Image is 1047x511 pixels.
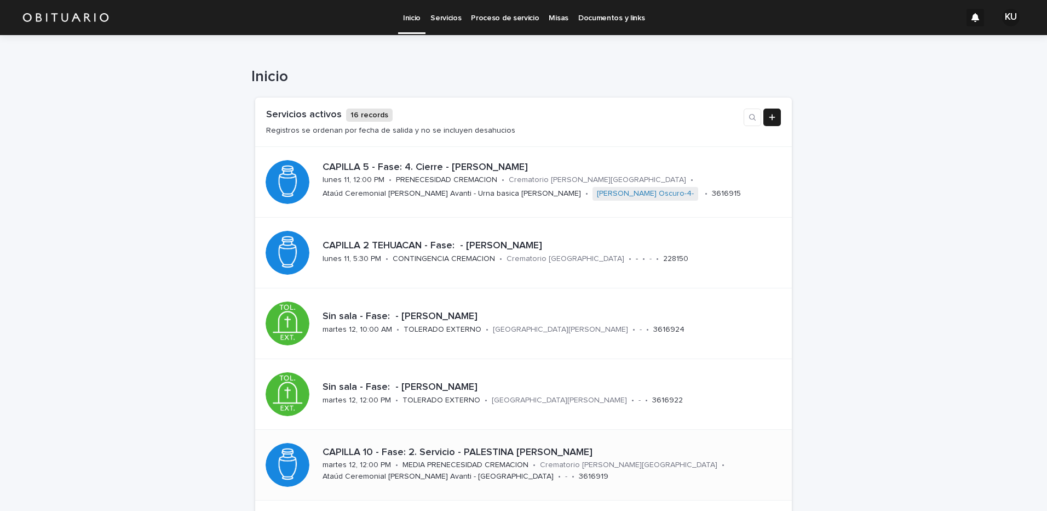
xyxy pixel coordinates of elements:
p: martes 12, 12:00 PM [323,396,391,405]
p: • [499,254,502,264]
p: - [640,325,642,334]
p: CAPILLA 2 TEHUACAN - Fase: - [PERSON_NAME] [323,240,779,252]
p: Crematorio [GEOGRAPHIC_DATA] [507,254,624,264]
p: CONTINGENCIA CREMACION [393,254,495,264]
p: • [691,175,693,185]
p: Crematorio [PERSON_NAME][GEOGRAPHIC_DATA] [540,461,717,470]
p: Crematorio [PERSON_NAME][GEOGRAPHIC_DATA] [509,175,686,185]
p: - [649,254,652,264]
p: • [558,472,561,481]
p: • [572,472,574,481]
p: • [631,396,634,405]
a: Sin sala - Fase: - [PERSON_NAME]martes 12, 10:00 AM•TOLERADO EXTERNO•[GEOGRAPHIC_DATA][PERSON_NAM... [255,288,792,359]
p: lunes 11, 12:00 PM [323,175,384,185]
p: • [629,254,631,264]
a: [PERSON_NAME] Oscuro-4- [597,189,694,198]
a: CAPILLA 2 TEHUACAN - Fase: - [PERSON_NAME]lunes 11, 5:30 PM•CONTINGENCIA CREMACION•Crematorio [GE... [255,218,792,288]
p: 3616919 [579,472,608,481]
p: • [533,461,536,470]
p: TOLERADO EXTERNO [404,325,481,334]
p: • [502,175,504,185]
p: • [632,325,635,334]
p: MEDIA PRENECESIDAD CREMACION [402,461,528,470]
p: 3616922 [652,396,683,405]
p: Sin sala - Fase: - [PERSON_NAME] [323,311,779,323]
p: • [395,396,398,405]
p: • [645,396,648,405]
p: • [395,461,398,470]
p: Ataúd Ceremonial [PERSON_NAME] Avanti - Urna basica [PERSON_NAME] [323,189,581,198]
p: • [722,461,724,470]
p: Ataúd Ceremonial [PERSON_NAME] Avanti - [GEOGRAPHIC_DATA] [323,472,554,481]
p: 3616924 [653,325,684,334]
p: - [565,472,567,481]
p: Registros se ordenan por fecha de salida y no se incluyen desahucios [266,126,515,135]
p: [GEOGRAPHIC_DATA][PERSON_NAME] [492,396,627,405]
p: • [585,189,588,198]
div: KU [1002,9,1020,26]
p: • [705,189,707,198]
a: CAPILLA 10 - Fase: 2. Servicio - PALESTINA [PERSON_NAME]martes 12, 12:00 PM•MEDIA PRENECESIDAD CR... [255,430,792,501]
p: • [485,396,487,405]
p: - [638,396,641,405]
p: Sin sala - Fase: - [PERSON_NAME] [323,382,779,394]
p: • [386,254,388,264]
p: PRENECESIDAD CREMACION [396,175,497,185]
p: • [646,325,649,334]
img: HUM7g2VNRLqGMmR9WVqf [22,7,110,29]
p: - [636,254,638,264]
p: 16 records [346,109,393,122]
p: • [486,325,488,334]
h1: Inicio [251,68,788,87]
p: martes 12, 10:00 AM [323,325,392,334]
p: • [656,254,659,264]
p: CAPILLA 5 - Fase: 4. Cierre - [PERSON_NAME] [323,162,779,174]
p: CAPILLA 10 - Fase: 2. Servicio - PALESTINA [PERSON_NAME] [323,447,779,459]
p: [GEOGRAPHIC_DATA][PERSON_NAME] [493,325,628,334]
p: 228150 [663,254,688,264]
a: Servicios activos [266,110,342,120]
p: 3616915 [712,189,741,198]
p: • [396,325,399,334]
a: Add new record [763,109,781,126]
a: CAPILLA 5 - Fase: 4. Cierre - [PERSON_NAME]lunes 11, 12:00 PM•PRENECESIDAD CREMACION•Crematorio [... [255,147,792,218]
p: TOLERADO EXTERNO [402,396,480,405]
p: martes 12, 12:00 PM [323,461,391,470]
p: • [389,175,392,185]
a: Sin sala - Fase: - [PERSON_NAME]martes 12, 12:00 PM•TOLERADO EXTERNO•[GEOGRAPHIC_DATA][PERSON_NAM... [255,359,792,430]
p: lunes 11, 5:30 PM [323,254,381,264]
p: • [642,254,645,264]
